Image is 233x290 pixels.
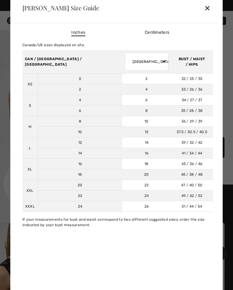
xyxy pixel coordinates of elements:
span: 51 / 44 / 54 [182,204,202,209]
span: 34 / 27 / 37 [182,98,202,102]
span: 32 / 25 / 35 [181,77,203,81]
span: 37.5 / 30.5 / 40.5 [177,130,207,134]
span: 49 / 42 / 52 [181,194,203,198]
td: 2 [38,84,122,95]
td: XS [22,74,38,95]
td: 20 [122,169,171,180]
td: 0 [38,74,122,84]
td: 2 [122,74,171,84]
td: 24 [122,191,171,201]
td: 10 [122,116,171,127]
td: M [22,116,38,137]
span: Centimeters [145,30,169,35]
div: If your measurements for bust and waist correspond to two different suggested sizes, order the si... [22,217,213,228]
span: Inches [71,29,85,36]
td: L [22,137,38,159]
td: 18 [38,169,122,180]
th: CAN / [GEOGRAPHIC_DATA] / [GEOGRAPHIC_DATA] [22,50,122,74]
td: 6 [122,95,171,105]
td: 16 [38,159,122,169]
td: XXL [22,180,38,201]
span: 45 / 38 / 48 [181,172,203,177]
td: 14 [122,137,171,148]
td: S [22,95,38,116]
span: 43 / 36 / 46 [181,162,203,166]
td: 12 [38,137,122,148]
td: 12 [122,127,171,137]
span: 33 / 26 / 36 [181,87,203,91]
td: XXXL [22,201,38,212]
td: 10 [38,127,122,137]
span: 41 / 34 / 44 [182,151,202,155]
td: 6 [38,105,122,116]
td: 24 [38,201,122,212]
td: 22 [122,180,171,191]
td: 4 [38,95,122,105]
span: 39 / 32 / 42 [181,140,203,145]
td: XL [22,159,38,180]
td: 8 [122,105,171,116]
td: 8 [38,116,122,127]
div: Canada/US sizes displayed on site. [22,42,213,48]
div: ✕ [204,2,211,14]
td: 20 [38,180,122,191]
td: 18 [122,159,171,169]
span: 35 / 28 / 38 [181,109,203,113]
th: BUST / WAIST / HIPS [171,50,213,74]
td: 4 [122,84,171,95]
span: 36 / 29 / 39 [181,119,203,123]
td: 14 [38,148,122,159]
span: 47 / 40 / 50 [181,183,203,187]
td: 16 [122,148,171,159]
div: [PERSON_NAME] Size Guide [22,5,99,11]
td: 26 [122,201,171,212]
td: 22 [38,191,122,201]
